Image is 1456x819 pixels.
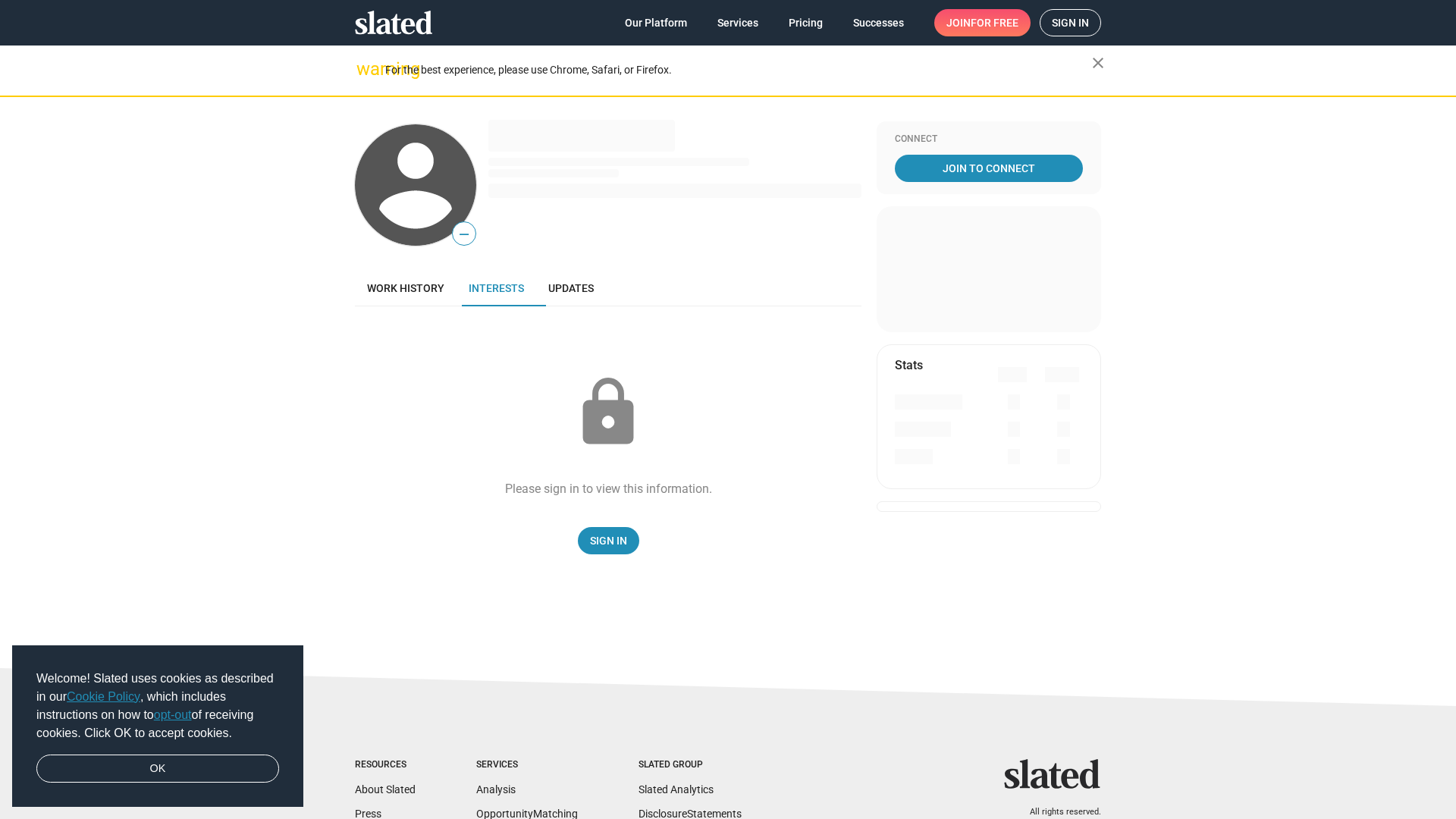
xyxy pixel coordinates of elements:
span: Sign in [1052,10,1089,36]
span: — [453,224,475,244]
a: dismiss cookie message [36,755,279,783]
span: Interests [469,282,524,294]
div: Connect [895,133,1083,146]
a: Services [705,9,770,36]
span: Successes [853,9,904,36]
a: Sign in [1040,9,1101,36]
div: Resources [355,759,416,771]
a: Analysis [476,783,516,795]
span: Services [717,9,758,36]
a: Joinfor free [934,9,1031,36]
div: Services [476,759,578,771]
a: Pricing [777,9,835,36]
mat-icon: close [1089,54,1107,72]
a: Join To Connect [895,155,1083,182]
span: Sign In [590,527,627,554]
span: Welcome! Slated uses cookies as described in our , which includes instructions on how to of recei... [36,670,279,742]
mat-card-title: Stats [895,357,923,373]
a: About Slated [355,783,416,795]
div: Slated Group [639,759,742,771]
span: Work history [367,282,444,294]
span: Join [946,9,1018,36]
a: opt-out [154,708,192,721]
span: Updates [548,282,594,294]
mat-icon: lock [570,375,646,450]
div: cookieconsent [12,645,303,808]
a: Sign In [578,527,639,554]
a: Slated Analytics [639,783,714,795]
div: Please sign in to view this information. [505,481,712,497]
span: Pricing [789,9,823,36]
span: Join To Connect [898,155,1080,182]
a: Cookie Policy [67,690,140,703]
a: Work history [355,270,457,306]
span: Our Platform [625,9,687,36]
a: Interests [457,270,536,306]
div: For the best experience, please use Chrome, Safari, or Firefox. [385,60,1092,80]
a: Updates [536,270,606,306]
mat-icon: warning [356,60,375,78]
a: Successes [841,9,916,36]
span: for free [971,9,1018,36]
a: Our Platform [613,9,699,36]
